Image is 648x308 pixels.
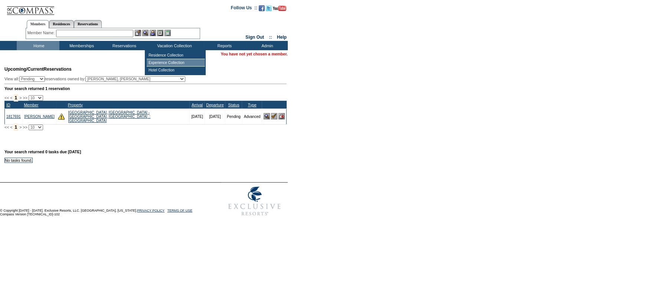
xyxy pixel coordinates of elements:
[266,7,272,12] a: Follow us on Twitter
[221,183,288,220] img: Exclusive Resorts
[14,123,19,131] span: 1
[228,103,239,107] a: Status
[279,113,285,119] img: Cancel Reservation
[142,30,149,36] img: View
[23,125,27,129] span: >>
[245,35,264,40] a: Sign Out
[135,30,141,36] img: b_edit.gif
[248,103,257,107] a: Type
[68,103,83,107] a: Property
[74,20,102,28] a: Reservations
[19,125,22,129] span: >
[259,5,265,11] img: Become our fan on Facebook
[137,209,165,212] a: PRIVACY POLICY
[23,96,27,100] span: >>
[49,20,74,28] a: Residences
[17,41,59,50] td: Home
[147,59,205,67] td: Experience Collection
[221,52,288,56] span: You have not yet chosen a member.
[4,125,9,129] span: <<
[271,113,277,119] img: Confirm Reservation
[4,67,43,72] span: Upcoming/Current
[165,30,171,36] img: b_calculator.gif
[225,109,242,124] td: Pending
[150,30,156,36] img: Impersonate
[24,103,38,107] a: Member
[68,110,150,123] a: [GEOGRAPHIC_DATA], [GEOGRAPHIC_DATA] - [GEOGRAPHIC_DATA], [GEOGRAPHIC_DATA] :: [GEOGRAPHIC_DATA]
[5,158,33,163] td: No tasks found.
[102,41,145,50] td: Reservations
[273,7,286,12] a: Subscribe to our YouTube Channel
[4,96,9,100] span: <<
[167,209,193,212] a: TERMS OF USE
[245,41,288,50] td: Admin
[206,103,224,107] a: Departure
[147,52,205,59] td: Residence Collection
[6,115,21,119] a: 1817691
[266,5,272,11] img: Follow us on Twitter
[10,96,12,100] span: <
[58,113,65,120] img: There are insufficient days and/or tokens to cover this reservation
[264,113,270,119] img: View Reservation
[205,109,225,124] td: [DATE]
[269,35,272,40] span: ::
[202,41,245,50] td: Reports
[4,86,287,91] div: Your search returned 1 reservation
[4,150,289,158] div: Your search returned 0 tasks due [DATE]
[157,30,163,36] img: Reservations
[27,20,49,28] a: Members
[4,76,189,82] div: View all: reservations owned by:
[14,94,19,102] span: 1
[4,67,72,72] span: Reservations
[190,109,205,124] td: [DATE]
[27,30,56,36] div: Member Name:
[242,109,262,124] td: Advanced
[6,103,10,107] a: ID
[259,7,265,12] a: Become our fan on Facebook
[192,103,203,107] a: Arrival
[231,4,257,13] td: Follow Us ::
[273,6,286,11] img: Subscribe to our YouTube Channel
[145,41,202,50] td: Vacation Collection
[277,35,287,40] a: Help
[24,115,55,119] a: [PERSON_NAME]
[59,41,102,50] td: Memberships
[19,96,22,100] span: >
[147,67,205,74] td: Hotel Collection
[10,125,12,129] span: <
